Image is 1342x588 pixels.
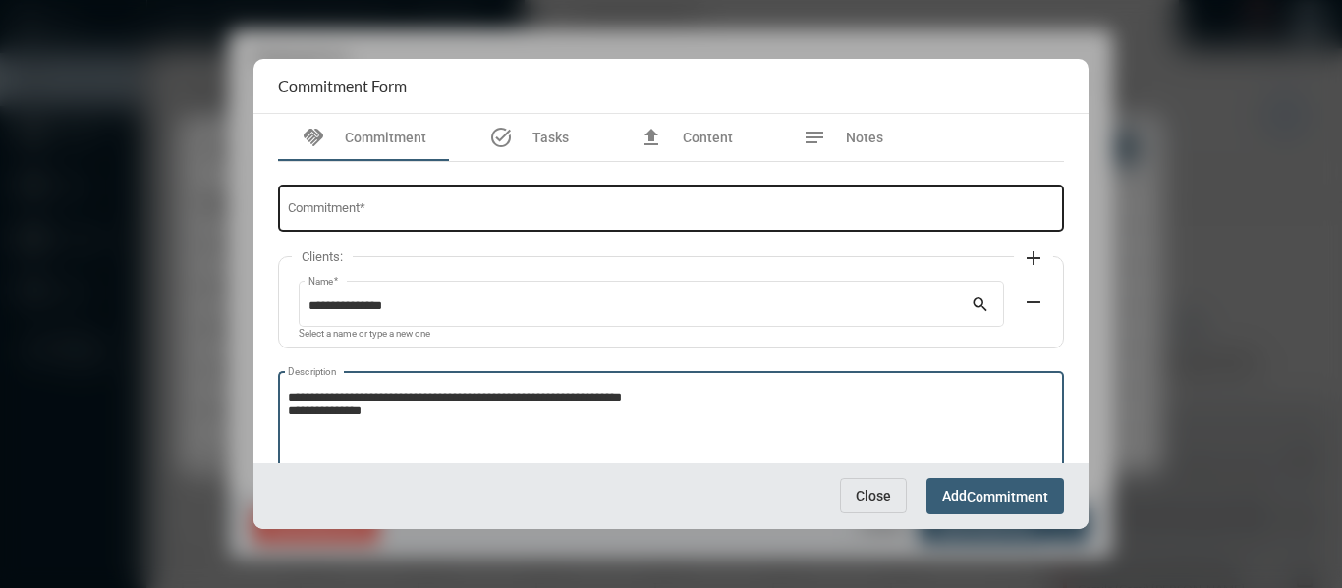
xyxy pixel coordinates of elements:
span: Notes [846,130,883,145]
span: Tasks [532,130,569,145]
span: Close [856,488,891,504]
span: Commitment [345,130,426,145]
mat-icon: file_upload [640,126,663,149]
label: Clients: [292,249,353,264]
mat-icon: handshake [302,126,325,149]
mat-icon: remove [1022,291,1045,314]
mat-hint: Select a name or type a new one [299,329,430,340]
mat-icon: search [971,294,994,318]
span: Content [683,130,733,145]
button: AddCommitment [926,478,1064,514]
mat-icon: add [1022,246,1045,270]
span: Add [942,488,1048,504]
mat-icon: task_alt [489,126,513,149]
span: Commitment [967,489,1048,505]
button: Close [840,478,907,513]
mat-icon: notes [803,126,826,149]
h2: Commitment Form [278,77,407,95]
